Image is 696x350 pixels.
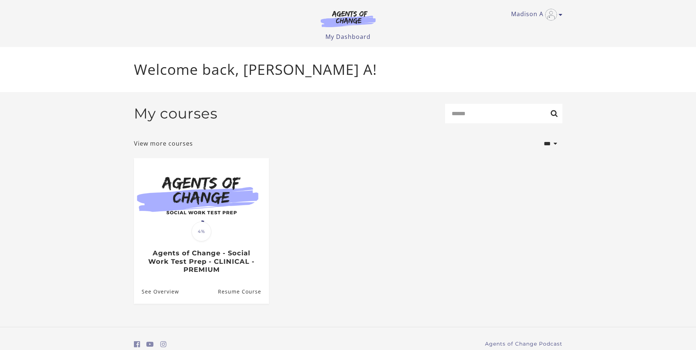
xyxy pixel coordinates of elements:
a: Toggle menu [511,9,559,21]
a: https://www.facebook.com/groups/aswbtestprep (Open in a new window) [134,339,140,350]
a: https://www.instagram.com/agentsofchangeprep/ (Open in a new window) [160,339,167,350]
a: Agents of Change - Social Work Test Prep - CLINICAL - PREMIUM: See Overview [134,280,179,303]
i: https://www.facebook.com/groups/aswbtestprep (Open in a new window) [134,341,140,348]
a: https://www.youtube.com/c/AgentsofChangeTestPrepbyMeaganMitchell (Open in a new window) [146,339,154,350]
a: Agents of Change Podcast [485,340,562,348]
span: 4% [192,222,211,241]
a: My Dashboard [325,33,371,41]
i: https://www.youtube.com/c/AgentsofChangeTestPrepbyMeaganMitchell (Open in a new window) [146,341,154,348]
a: Agents of Change - Social Work Test Prep - CLINICAL - PREMIUM: Resume Course [218,280,269,303]
p: Welcome back, [PERSON_NAME] A! [134,59,562,80]
h3: Agents of Change - Social Work Test Prep - CLINICAL - PREMIUM [142,249,261,274]
a: View more courses [134,139,193,148]
h2: My courses [134,105,218,122]
i: https://www.instagram.com/agentsofchangeprep/ (Open in a new window) [160,341,167,348]
img: Agents of Change Logo [313,10,383,27]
